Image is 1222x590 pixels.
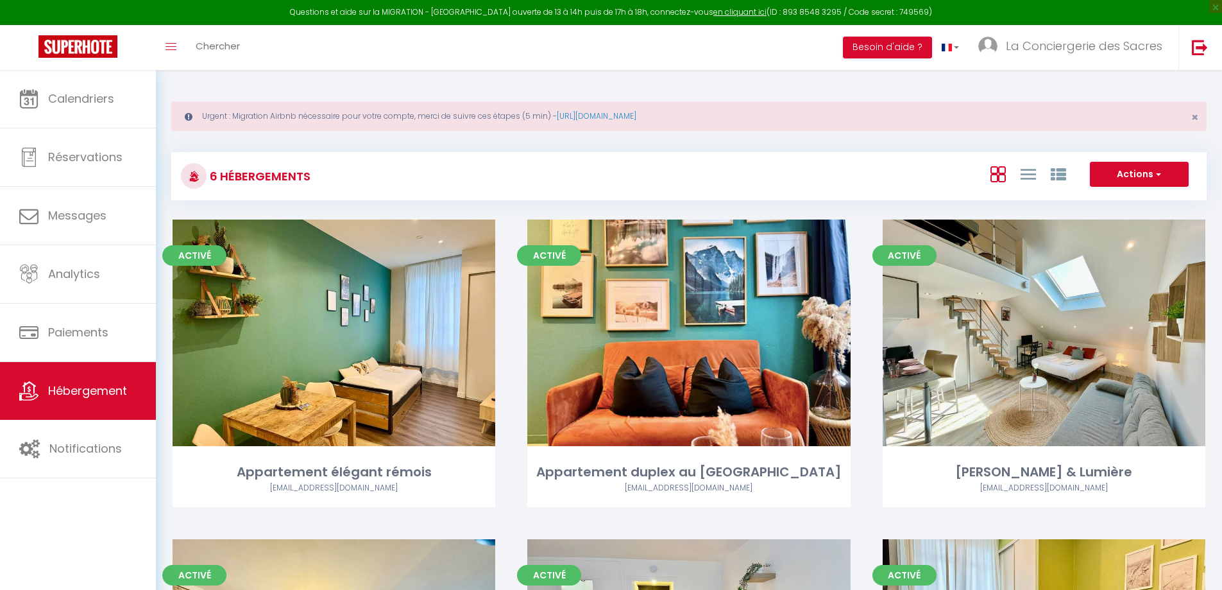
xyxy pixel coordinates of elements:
span: Activé [517,245,581,266]
div: Airbnb [527,482,850,494]
span: Activé [517,565,581,586]
span: Activé [162,245,226,266]
a: Editer [650,320,727,345]
span: Chercher [196,39,240,53]
a: Vue en Box [990,163,1006,184]
span: Messages [48,207,106,223]
img: Super Booking [38,35,117,58]
img: logout [1192,39,1208,55]
a: en cliquant ici [713,6,767,17]
div: Appartement duplex au [GEOGRAPHIC_DATA] [527,462,850,482]
button: Close [1191,112,1198,123]
span: Activé [162,565,226,586]
a: Vue par Groupe [1051,163,1066,184]
div: Appartement élégant rémois [173,462,495,482]
span: Réservations [48,149,123,165]
span: Analytics [48,266,100,282]
div: Airbnb [883,482,1205,494]
span: Activé [872,565,937,586]
a: Vue en Liste [1021,163,1036,184]
a: Editer [1005,320,1082,345]
h3: 6 Hébergements [207,162,310,191]
div: Urgent : Migration Airbnb nécessaire pour votre compte, merci de suivre ces étapes (5 min) - [171,101,1207,131]
div: [PERSON_NAME] & Lumière [883,462,1205,482]
iframe: LiveChat chat widget [1168,536,1222,590]
a: [URL][DOMAIN_NAME] [557,110,636,121]
img: ... [978,37,997,56]
a: Chercher [186,25,250,70]
span: Activé [872,245,937,266]
span: Paiements [48,324,108,340]
span: Calendriers [48,91,114,107]
a: Editer [296,320,373,345]
a: ... La Conciergerie des Sacres [969,25,1178,70]
button: Besoin d'aide ? [843,37,932,58]
div: Airbnb [173,482,495,494]
span: Hébergement [48,383,127,399]
span: × [1191,109,1198,125]
span: La Conciergerie des Sacres [1006,38,1162,54]
button: Actions [1090,162,1189,187]
span: Notifications [49,440,122,456]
